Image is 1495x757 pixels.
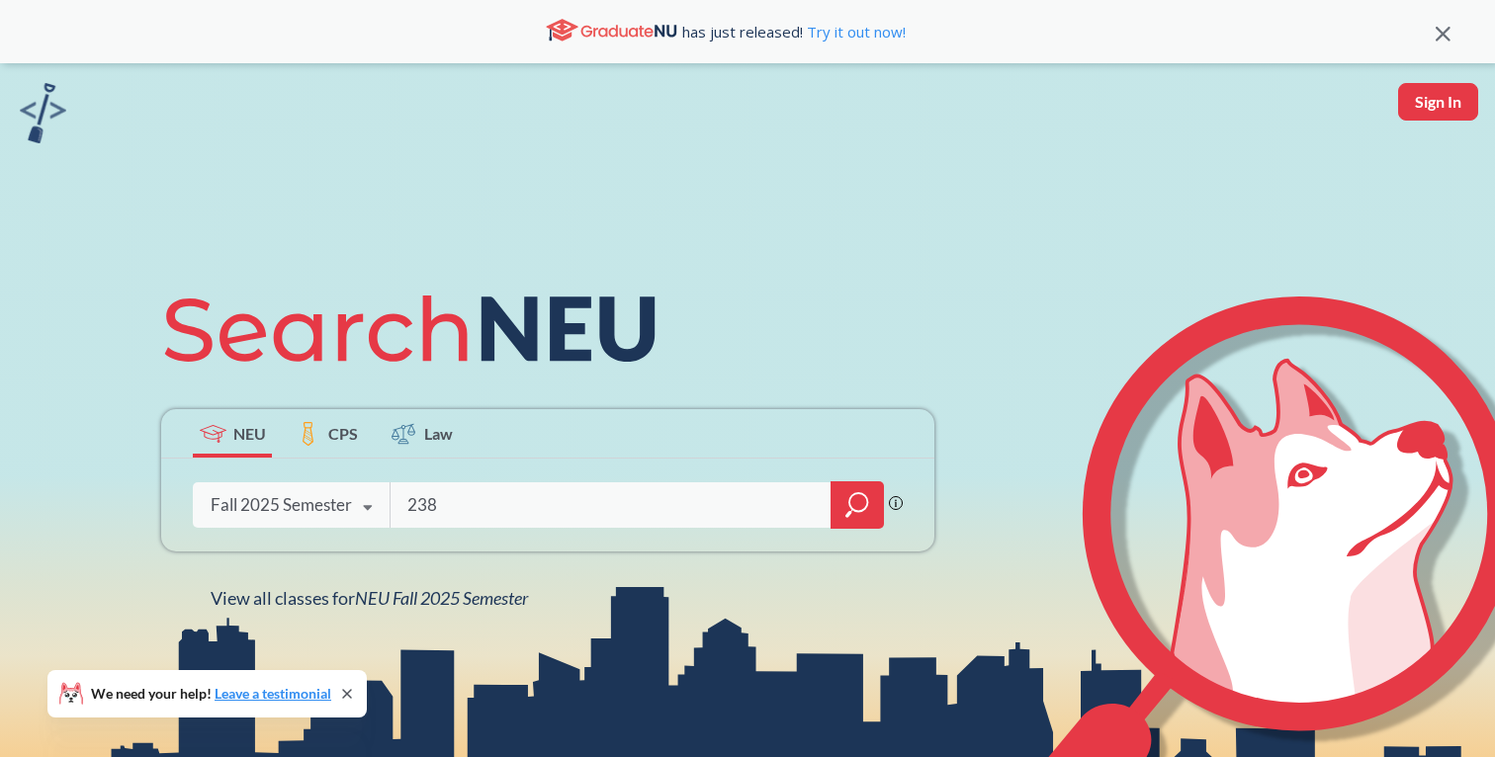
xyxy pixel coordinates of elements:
img: sandbox logo [20,83,66,143]
a: sandbox logo [20,83,66,149]
span: NEU Fall 2025 Semester [355,587,528,609]
button: Sign In [1398,83,1478,121]
input: Class, professor, course number, "phrase" [405,484,817,526]
div: Fall 2025 Semester [211,494,352,516]
span: CPS [328,422,358,445]
a: Try it out now! [803,22,906,42]
a: Leave a testimonial [215,685,331,702]
svg: magnifying glass [845,491,869,519]
span: Law [424,422,453,445]
span: has just released! [682,21,906,42]
span: NEU [233,422,266,445]
span: We need your help! [91,687,331,701]
div: magnifying glass [831,481,884,529]
span: View all classes for [211,587,528,609]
